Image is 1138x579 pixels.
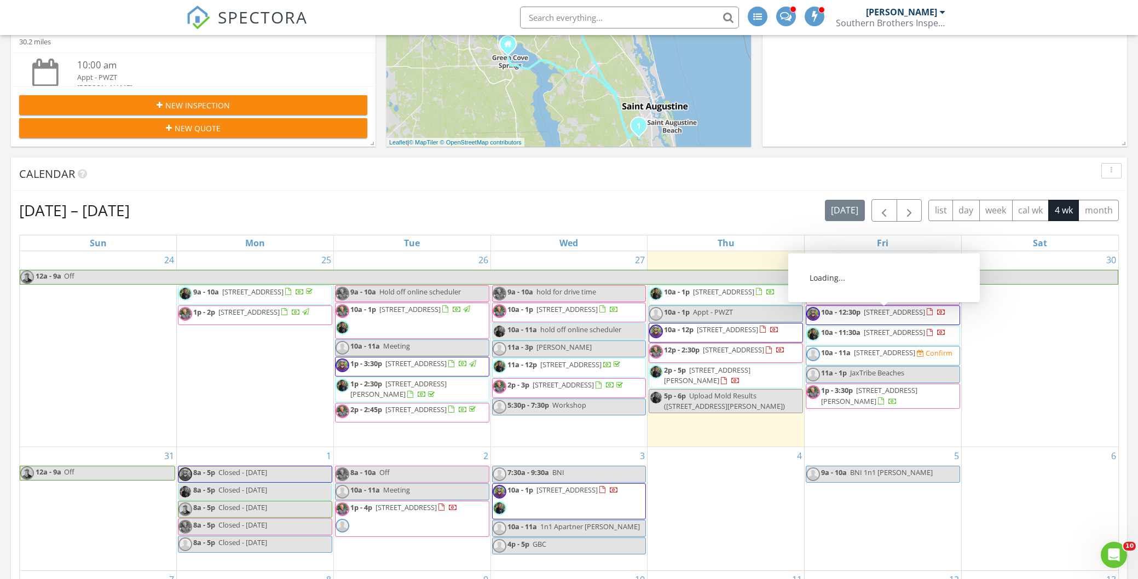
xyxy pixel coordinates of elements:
span: 4p - 5p [507,539,529,549]
a: Go to August 31, 2025 [162,447,176,465]
img: default-user-f0147aede5fd5fa78ca7ade42f37bd4542148d508eef1c3d3ea960f66861d68b.jpg [493,400,506,414]
span: [STREET_ADDRESS] [533,380,594,390]
span: 10a - 11a [507,325,537,334]
span: New Quote [175,123,221,134]
span: [STREET_ADDRESS][PERSON_NAME] [350,379,447,399]
img: photo_oct_30__2_42_24_pm.jpg [649,391,663,404]
a: 1p - 2:30p [STREET_ADDRESS][PERSON_NAME] [335,377,489,402]
span: hold for drive time [536,287,596,297]
iframe: Intercom live chat [1101,542,1127,568]
img: default-user-f0147aede5fd5fa78ca7ade42f37bd4542148d508eef1c3d3ea960f66861d68b.jpg [806,467,820,481]
div: Southern Brothers Inspections [836,18,945,28]
div: Confirm [926,349,952,357]
a: Go to August 27, 2025 [633,251,647,269]
a: Go to September 4, 2025 [795,447,804,465]
a: 10a - 1p [STREET_ADDRESS] [649,285,803,305]
span: 2p - 2:45p [350,404,382,414]
span: 10a - 1p [664,307,690,317]
a: 10a - 12p [STREET_ADDRESS] [664,325,779,334]
img: img_6519.jpg [336,304,349,318]
span: 8a - 5p [193,520,215,530]
input: Search everything... [520,7,739,28]
a: Go to August 25, 2025 [319,251,333,269]
a: © MapTiler [409,139,438,146]
span: 5p - 6p [664,391,686,401]
span: 2p - 5p [664,365,686,375]
span: 10a - 11a [350,341,380,351]
span: 9a - 11a [821,287,847,297]
img: The Best Home Inspection Software - Spectora [186,5,210,30]
a: 2p - 3p [STREET_ADDRESS] [492,378,646,398]
a: 2p - 5p [STREET_ADDRESS][PERSON_NAME] [649,363,803,388]
h2: [DATE] – [DATE] [19,199,130,221]
img: img_6519.jpg [493,380,506,393]
td: Go to August 27, 2025 [490,251,648,447]
a: Go to September 3, 2025 [638,447,647,465]
span: [STREET_ADDRESS] [864,327,925,337]
a: 10a - 12:30p [STREET_ADDRESS] [806,305,960,325]
span: [STREET_ADDRESS] [376,502,437,512]
div: 30.2 miles [19,37,89,47]
img: photo_oct_30__2_42_24_pm.jpg [649,287,663,300]
td: Go to August 24, 2025 [20,251,177,447]
a: Tuesday [402,235,422,251]
img: default-user-f0147aede5fd5fa78ca7ade42f37bd4542148d508eef1c3d3ea960f66861d68b.jpg [336,341,349,355]
a: 9a - 10a [STREET_ADDRESS] [178,285,332,305]
span: [STREET_ADDRESS] [385,358,447,368]
span: [STREET_ADDRESS] [385,404,447,414]
a: Leaflet [389,139,407,146]
a: 10a - 1p [STREET_ADDRESS] [492,303,646,322]
img: photo_oct_30__2_42_24_pm.jpg [336,379,349,392]
img: default-user-f0147aede5fd5fa78ca7ade42f37bd4542148d508eef1c3d3ea960f66861d68b.jpg [336,519,349,532]
a: 1p - 3:30p [STREET_ADDRESS][PERSON_NAME] [821,385,917,406]
span: 12p - 2:30p [664,345,700,355]
img: img_1209.jpeg [178,502,192,516]
button: New Inspection [19,95,367,115]
a: Go to August 30, 2025 [1104,251,1118,269]
a: 10a - 1p [STREET_ADDRESS] [507,304,619,314]
img: photo_oct_30__2_42_24_pm.jpg [493,360,506,373]
span: Closed - [DATE] [218,520,267,530]
img: photo_oct_30__2_42_24_pm.jpg [493,501,506,515]
a: Go to September 1, 2025 [324,447,333,465]
a: 9a - 11a [STREET_ADDRESS] [821,287,932,297]
td: Go to August 25, 2025 [177,251,334,447]
a: 2p - 5p [STREET_ADDRESS][PERSON_NAME] [664,365,750,385]
button: 4 wk [1048,200,1079,221]
a: Go to August 29, 2025 [947,251,961,269]
span: [STREET_ADDRESS] [222,287,284,297]
span: GBC [533,539,546,549]
td: Go to September 1, 2025 [177,447,334,570]
button: week [979,200,1013,221]
a: 1p - 2p [STREET_ADDRESS] [193,307,311,317]
span: [STREET_ADDRESS] [379,304,441,314]
span: 10a - 11a [350,485,380,495]
a: Saturday [1031,235,1049,251]
img: photo_oct_30__2_42_24_pm.jpg [178,485,192,499]
div: 10:00 am [77,59,338,72]
div: Appt - PWZT [77,72,338,83]
span: BNI [552,467,564,477]
a: 1p - 4p [STREET_ADDRESS] [335,501,489,537]
td: Go to September 6, 2025 [961,447,1118,570]
a: 10a - 11a [STREET_ADDRESS] Confirm [806,346,960,366]
a: 2p - 3p [STREET_ADDRESS] [507,380,625,390]
img: default-user-f0147aede5fd5fa78ca7ade42f37bd4542148d508eef1c3d3ea960f66861d68b.jpg [493,522,506,535]
img: img_6519.jpg [336,467,349,481]
span: 9a - 10a [507,287,533,297]
span: Off [379,467,390,477]
a: Go to August 24, 2025 [162,251,176,269]
span: 11a - 1p [821,368,847,378]
span: [STREET_ADDRESS] [703,345,764,355]
td: Go to August 30, 2025 [961,251,1118,447]
span: [STREET_ADDRESS] [697,325,758,334]
span: 10a - 1p [664,287,690,297]
a: 11a - 12p [STREET_ADDRESS] [492,358,646,378]
td: Go to August 31, 2025 [20,447,177,570]
img: img_6519.jpg [806,385,820,399]
span: 1p - 2p [193,307,215,317]
span: 8a - 5p [193,537,215,547]
a: 10a - 1p [STREET_ADDRESS] [492,483,646,519]
button: New Quote [19,118,367,138]
a: 12p - 2:30p [STREET_ADDRESS] [664,345,785,355]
